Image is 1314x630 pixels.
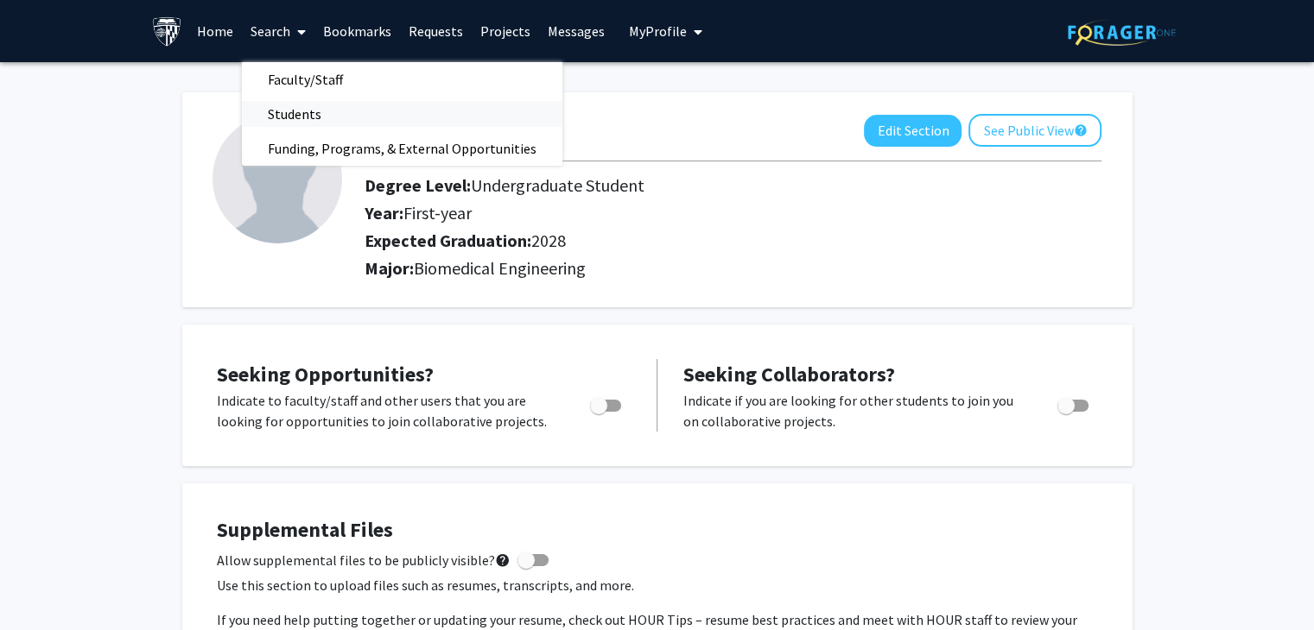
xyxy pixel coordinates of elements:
span: My Profile [629,22,687,40]
span: Biomedical Engineering [414,257,586,279]
a: Messages [539,1,613,61]
p: Use this section to upload files such as resumes, transcripts, and more. [217,575,1098,595]
a: Search [242,1,314,61]
p: Indicate to faculty/staff and other users that you are looking for opportunities to join collabor... [217,390,557,432]
a: Faculty/Staff [242,66,562,92]
span: Undergraduate Student [471,174,644,196]
h4: Supplemental Files [217,518,1098,543]
a: Funding, Programs, & External Opportunities [242,135,562,161]
h2: Degree Level: [365,175,1005,196]
mat-icon: help [495,550,511,570]
p: Indicate if you are looking for other students to join you on collaborative projects. [683,390,1025,432]
img: Johns Hopkins University Logo [152,16,182,47]
h2: Year: [365,203,1005,224]
span: Faculty/Staff [242,62,369,97]
a: Requests [400,1,472,61]
img: Profile Picture [213,114,342,243]
div: Toggle [583,390,631,416]
span: Seeking Collaborators? [683,361,895,387]
iframe: Chat [13,552,73,617]
div: Toggle [1051,390,1098,416]
span: First-year [403,202,472,224]
button: See Public View [968,114,1101,147]
mat-icon: help [1073,120,1087,141]
h2: Expected Graduation: [365,230,1005,251]
a: Home [188,1,242,61]
button: Edit Section [864,115,962,147]
span: Allow supplemental files to be publicly visible? [217,550,511,570]
h2: Major: [365,258,1101,279]
a: Students [242,101,562,127]
img: ForagerOne Logo [1068,19,1176,46]
span: Seeking Opportunities? [217,361,434,387]
span: Students [242,97,347,131]
a: Bookmarks [314,1,400,61]
span: 2028 [531,230,566,251]
a: Projects [472,1,539,61]
span: Funding, Programs, & External Opportunities [242,131,562,166]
